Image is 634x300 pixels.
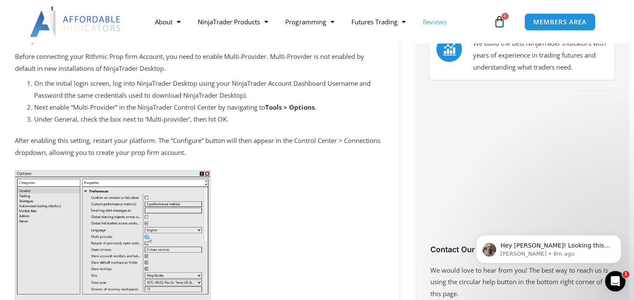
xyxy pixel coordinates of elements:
[481,9,518,34] a: 0
[34,78,384,102] li: On the initial login screen, log into NinjaTrader Desktop using your NinjaTrader Account Dashboar...
[14,202,133,235] div: You're very welcome! Feel free to reach out anytime if you have more questions or need further as...
[38,92,157,109] div: I'm reading your connections guide now. I'll get back soon
[15,31,384,44] h2: Step 2: Enable Multi-Provider
[414,12,455,32] a: Reviews
[31,87,164,114] div: I'm reading your connections guide now. I'll get back soon
[15,135,384,159] p: After enabling this setting, restart your platform. The “Configure” button will then appear in th...
[54,234,61,241] button: Start recording
[7,87,164,121] div: Brian says…
[34,114,384,125] li: Under General, check the box next to ‘Multi-provider’, then hit OK.
[41,4,97,11] h1: [PERSON_NAME]
[533,19,587,25] span: MEMBERS AREA
[30,6,122,37] img: LogoAI | Affordable Indicators – NinjaTrader
[134,3,150,20] button: Home
[430,102,614,251] iframe: Customer reviews powered by Trustpilot
[150,3,165,19] div: Close
[622,271,629,278] span: 1
[463,217,634,277] iframe: Intercom notifications message
[24,5,38,18] img: Profile image for Joel
[189,12,277,32] a: NinjaTrader Products
[41,234,47,241] button: Upload attachment
[34,102,384,114] li: Next enable “Multi-Provider” in the NinjaTrader Control Center by navigating to .
[15,51,384,75] p: Before connecting your Rithmic Prop firm Account, you need to enable Multi-Provider. Multi-Provid...
[127,176,157,185] div: thank you
[14,67,108,75] div: Did that answer your question?
[265,103,315,111] strong: Tools > Options
[14,22,157,55] div: Note: Some users have reported position reversing issues with Apex/Rithmic combinations. Switchin...
[430,245,614,254] h3: Contact Our Team
[120,171,164,190] div: thank you
[342,12,414,32] a: Futures Trading
[473,38,608,73] p: We build the best NinjaTrader indicators with years of experience in trading futures and understa...
[605,271,625,291] iframe: Intercom live chat
[7,61,164,87] div: Solomon says…
[146,12,189,32] a: About
[146,231,160,245] button: Send a message…
[436,36,462,62] a: Indicators
[14,126,133,159] div: Take your time! I'm here whenever you're ready to continue or if you have any more questions abou...
[7,61,114,80] div: Did that answer your question?
[524,13,596,31] a: MEMBERS AREA
[277,12,342,32] a: Programming
[146,12,491,32] nav: Menu
[7,197,140,240] div: You're very welcome! Feel free to reach out anytime if you have more questions or need further as...
[13,235,20,242] button: Emoji picker
[6,3,22,20] button: go back
[41,11,58,19] p: Active
[7,197,164,247] div: Solomon says…
[502,13,508,20] span: 0
[7,171,164,197] div: Brian says…
[27,234,34,241] button: Gif picker
[7,121,164,171] div: Solomon says…
[7,121,140,164] div: Take your time! I'm here whenever you're ready to continue or if you have any more questions abou...
[7,217,164,231] textarea: Message…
